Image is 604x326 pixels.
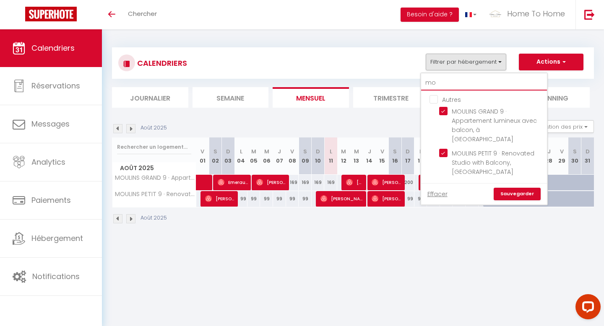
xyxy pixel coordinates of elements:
[363,137,376,175] th: 14
[320,191,364,207] span: [PERSON_NAME]
[586,147,590,155] abbr: D
[316,147,320,155] abbr: D
[256,174,286,190] span: [PERSON_NAME]
[324,137,337,175] th: 11
[401,8,459,22] button: Besoin d'aide ?
[112,87,188,108] li: Journalier
[514,87,590,108] li: Planning
[31,195,71,205] span: Paiements
[569,291,604,326] iframe: LiveChat chat widget
[209,137,222,175] th: 02
[193,87,269,108] li: Semaine
[299,175,312,190] div: 169
[427,189,448,199] a: Effacer
[507,8,565,19] span: Home To Home
[141,214,167,222] p: Août 2025
[519,54,583,70] button: Actions
[573,147,577,155] abbr: S
[372,191,402,207] span: [PERSON_NAME]
[247,137,260,175] th: 05
[452,107,537,143] span: MOULINS GRAND 9 · Appartement lumineux avec balcon, à [GEOGRAPHIC_DATA]
[414,137,427,175] th: 18
[531,120,594,133] button: Gestion des prix
[414,191,427,207] div: 99
[401,137,414,175] th: 17
[401,191,414,207] div: 99
[581,137,594,175] th: 31
[312,175,325,190] div: 169
[543,137,556,175] th: 28
[421,75,547,91] input: Rechercher un logement...
[372,174,402,190] span: [PERSON_NAME]
[299,137,312,175] th: 09
[260,191,273,207] div: 99
[117,140,191,155] input: Rechercher un logement...
[264,147,269,155] abbr: M
[260,137,273,175] th: 06
[222,137,235,175] th: 03
[31,119,70,129] span: Messages
[286,191,299,207] div: 99
[31,43,75,53] span: Calendriers
[353,87,430,108] li: Trimestre
[278,147,281,155] abbr: J
[31,157,65,167] span: Analytics
[312,137,325,175] th: 10
[354,147,359,155] abbr: M
[368,147,371,155] abbr: J
[200,147,204,155] abbr: V
[547,147,551,155] abbr: J
[205,191,235,207] span: [PERSON_NAME]
[330,147,332,155] abbr: L
[25,7,77,21] img: Super Booking
[393,147,397,155] abbr: S
[426,54,506,70] button: Filtrer par hébergement
[213,147,217,155] abbr: S
[286,137,299,175] th: 08
[299,191,312,207] div: 99
[419,147,422,155] abbr: L
[251,147,256,155] abbr: M
[489,8,502,20] img: ...
[401,175,414,190] div: 200
[247,191,260,207] div: 99
[273,137,286,175] th: 07
[128,9,157,18] span: Chercher
[494,188,541,200] a: Sauvegarder
[31,233,83,243] span: Hébergement
[234,191,247,207] div: 99
[286,175,299,190] div: 169
[568,137,581,175] th: 30
[234,137,247,175] th: 04
[31,80,80,91] span: Réservations
[388,137,401,175] th: 16
[376,137,389,175] th: 15
[114,191,198,197] span: MOULINS PETIT 9 · Renovated Studio with Balcony, [GEOGRAPHIC_DATA]
[406,147,410,155] abbr: D
[420,72,548,205] div: Filtrer par hébergement
[337,137,350,175] th: 12
[240,147,242,155] abbr: L
[196,137,209,175] th: 01
[346,174,363,190] span: [PERSON_NAME]
[350,137,363,175] th: 13
[114,175,198,181] span: MOULINS GRAND 9 · Appartement lumineux avec balcon, à [GEOGRAPHIC_DATA]
[584,9,595,20] img: logout
[273,87,349,108] li: Mensuel
[555,137,568,175] th: 29
[226,147,230,155] abbr: D
[452,149,534,176] span: MOULINS PETIT 9 · Renovated Studio with Balcony, [GEOGRAPHIC_DATA]
[560,147,564,155] abbr: V
[303,147,307,155] abbr: S
[112,162,196,174] span: Août 2025
[141,124,167,132] p: Août 2025
[273,191,286,207] div: 99
[32,271,80,282] span: Notifications
[341,147,346,155] abbr: M
[380,147,384,155] abbr: V
[135,54,187,72] h3: CALENDRIERS
[324,175,337,190] div: 169
[218,174,248,190] span: Emeraude Lauté
[290,147,294,155] abbr: V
